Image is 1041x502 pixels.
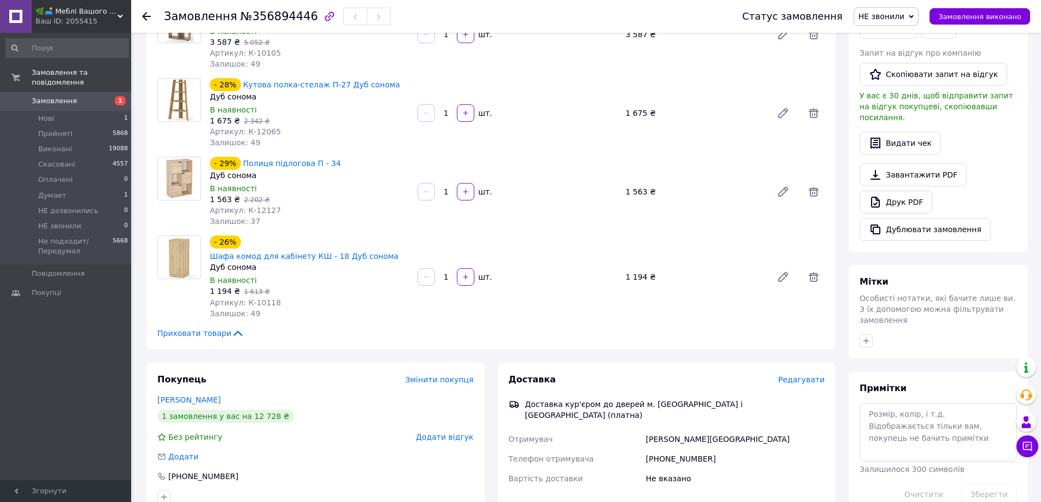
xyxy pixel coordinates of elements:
span: Артикул: К-12127 [210,206,281,215]
span: Додати [168,452,198,461]
div: - 26% [210,235,241,249]
div: 3 587 ₴ [621,27,768,42]
div: Доставка кур'єром до дверей м. [GEOGRAPHIC_DATA] і [GEOGRAPHIC_DATA] (платна) [522,399,828,421]
span: В наявності [210,184,257,193]
span: Не подходит/Передумал [38,237,113,256]
span: Примітки [860,383,907,393]
a: Кутова полка-стелаж П-27 Дуб сонома [243,80,400,89]
span: Мітки [860,276,889,287]
span: 5668 [113,237,128,256]
img: Полиця підлогова П - 34 [164,157,195,200]
a: Редагувати [772,181,794,203]
span: Артикул: К-12065 [210,127,281,136]
span: Покупець [157,374,207,385]
span: 2 202 ₴ [244,196,269,204]
div: Дуб сонома [210,91,409,102]
span: Залишок: 37 [210,217,260,226]
span: Приховати товари [157,328,244,339]
a: [PERSON_NAME] [157,395,221,404]
a: Редагувати [772,266,794,288]
span: Залишок: 49 [210,60,260,68]
span: Артикул: К-10105 [210,49,281,57]
span: Оплачені [38,175,73,185]
span: Видалити [803,23,825,45]
span: 1 194 ₴ [210,287,240,296]
div: шт. [475,271,493,282]
span: 0 [124,221,128,231]
div: [PERSON_NAME][GEOGRAPHIC_DATA] [644,429,827,449]
a: Завантажити PDF [860,163,967,186]
div: - 29% [210,157,241,170]
span: Повідомлення [32,269,85,279]
span: 0 [124,206,128,216]
span: Редагувати [778,375,825,384]
span: 2 342 ₴ [244,117,269,125]
span: Запит на відгук про компанію [860,49,981,57]
span: 1 563 ₴ [210,195,240,204]
span: Замовлення та повідомлення [32,68,131,87]
a: Редагувати [772,102,794,124]
span: Телефон отримувача [509,454,594,463]
span: 5868 [113,129,128,139]
span: №356894446 [240,10,318,23]
span: Замовлення виконано [938,13,1021,21]
div: Повернутися назад [142,11,151,22]
span: Думает [38,191,66,200]
span: 4557 [113,160,128,169]
span: 19088 [109,144,128,154]
div: Дуб сонома [210,170,409,181]
div: 1 563 ₴ [621,184,768,199]
span: Без рейтингу [168,433,222,441]
span: Змінити покупця [405,375,474,384]
span: Видалити [803,266,825,288]
span: НЕ звонили [858,12,904,21]
span: У вас є 30 днів, щоб відправити запит на відгук покупцеві, скопіювавши посилання. [860,91,1013,122]
button: Замовлення виконано [930,8,1030,25]
span: 🌿🛋️ Меблі Вашого Комфорту [36,7,117,16]
button: Чат з покупцем [1016,435,1038,457]
div: Не вказано [644,469,827,488]
span: Залишок: 49 [210,309,260,318]
img: Шафа комод для кабінету КШ - 18 Дуб сонома [158,236,201,279]
span: Видалити [803,181,825,203]
div: шт. [475,186,493,197]
span: 1 [115,96,126,105]
span: Замовлення [32,96,77,106]
div: [PHONE_NUMBER] [644,449,827,469]
span: Покупці [32,288,61,298]
span: Артикул: К-10118 [210,298,281,307]
button: Скопіювати запит на відгук [860,63,1007,86]
div: шт. [475,29,493,40]
div: 1 замовлення у вас на 12 728 ₴ [157,410,294,423]
span: Вартість доставки [509,474,583,483]
a: Полиця підлогова П - 34 [243,159,341,168]
div: 1 194 ₴ [621,269,768,285]
span: Отримувач [509,435,553,444]
span: Прийняті [38,129,72,139]
span: 1 [124,114,128,123]
div: - 28% [210,78,241,91]
span: В наявності [210,276,257,285]
span: Додати відгук [416,433,473,441]
a: Друк PDF [860,191,932,214]
span: 3 587 ₴ [210,38,240,46]
span: 1 [124,191,128,200]
span: Особисті нотатки, які бачите лише ви. З їх допомогою можна фільтрувати замовлення [860,294,1015,324]
div: Дуб сонома [210,262,409,273]
div: [PHONE_NUMBER] [167,471,239,482]
a: Шафа комод для кабінету КШ - 18 Дуб сонома [210,252,398,261]
span: 0 [124,175,128,185]
span: Видалити [803,102,825,124]
span: Залишок: 49 [210,138,260,147]
span: Доставка [509,374,556,385]
div: 1 675 ₴ [621,105,768,121]
button: Видати чек [860,132,941,155]
span: НЕ звонили [38,221,81,231]
a: Редагувати [772,23,794,45]
span: Скасовані [38,160,75,169]
span: 5 052 ₴ [244,39,269,46]
img: Кутова полка-стелаж П-27 Дуб сонома [165,79,193,121]
div: шт. [475,108,493,119]
span: Нові [38,114,54,123]
input: Пошук [5,38,129,58]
